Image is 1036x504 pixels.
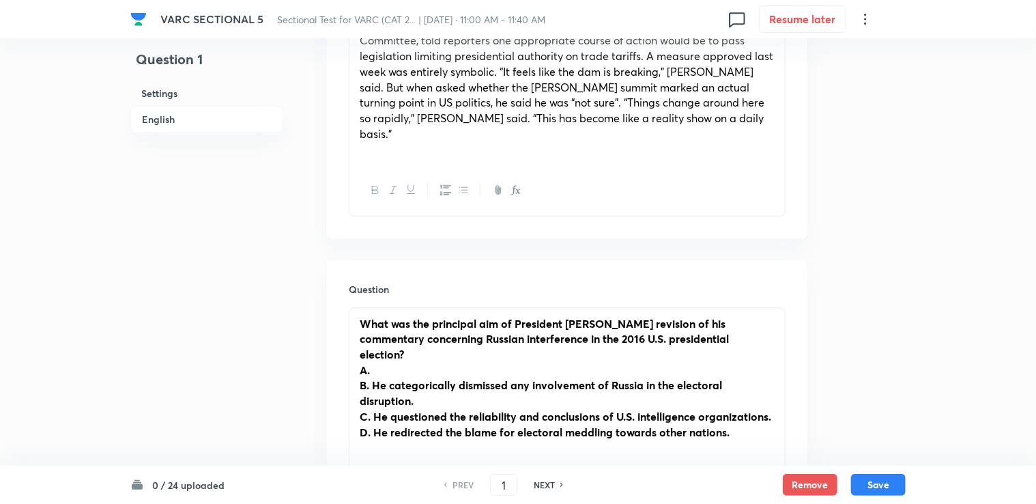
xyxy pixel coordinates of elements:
[130,49,283,81] h4: Question 1
[152,478,225,492] h6: 0 / 24 uploaded
[360,425,730,439] strong: D. He redirected the blame for electoral meddling towards other nations.
[130,11,147,27] img: Company Logo
[360,316,729,361] strong: What was the principal aim of President [PERSON_NAME] revision of his commentary concerning Russi...
[851,474,906,496] button: Save
[360,363,370,377] strong: A.
[130,81,283,106] h6: Settings
[130,11,149,27] a: Company Logo
[360,409,771,423] strong: C. He questioned the reliability and conclusions of U.S. intelligence organizations.
[130,106,283,132] h6: English
[349,282,786,296] h6: Question
[277,13,546,26] span: Sectional Test for VARC (CAT 2... | [DATE] · 11:00 AM - 11:40 AM
[160,12,263,26] span: VARC SECTIONAL 5
[759,5,846,33] button: Resume later
[360,378,722,408] strong: B. He categorically dismissed any involvement of Russia in the electoral disruption.
[534,479,555,491] h6: NEXT
[783,474,837,496] button: Remove
[360,2,773,141] span: Some Republicans did concede it was time to send a clear message to [PERSON_NAME]. [PERSON_NAME],...
[452,479,474,491] h6: PREV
